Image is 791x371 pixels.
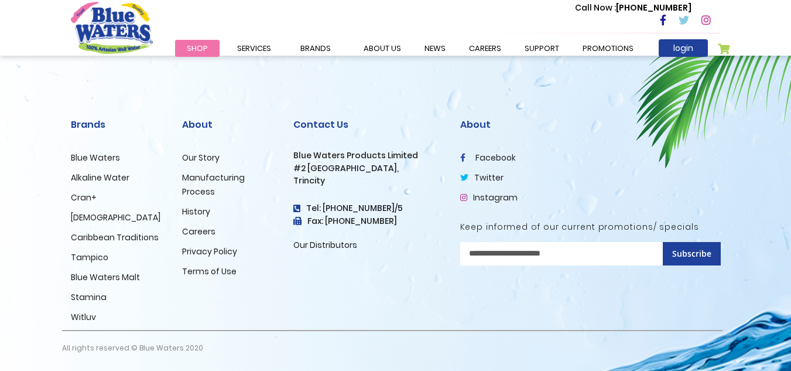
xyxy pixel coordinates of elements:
a: Privacy Policy [182,246,237,257]
a: store logo [71,2,153,53]
a: support [513,40,571,57]
a: Manufacturing Process [182,172,245,198]
h2: About [460,119,721,130]
a: Our Story [182,152,220,164]
a: Our Distributors [293,239,357,251]
a: Caribbean Traditions [71,232,159,243]
h4: Tel: [PHONE_NUMBER]/5 [293,203,443,213]
a: Blue Waters Malt [71,271,140,283]
a: careers [457,40,513,57]
a: Stamina [71,291,107,303]
a: Promotions [571,40,645,57]
a: login [659,39,708,57]
a: facebook [460,152,516,164]
a: News [413,40,457,57]
a: about us [352,40,413,57]
a: Terms of Use [182,266,237,277]
h3: #2 [GEOGRAPHIC_DATA], [293,164,443,173]
span: Services [237,43,271,54]
button: Subscribe [663,242,721,266]
a: History [182,206,210,217]
a: [DEMOGRAPHIC_DATA] [71,212,160,223]
span: Shop [187,43,208,54]
a: Alkaline Water [71,172,129,183]
p: All rights reserved © Blue Waters 2020 [62,331,203,365]
span: Brands [300,43,331,54]
a: Careers [182,226,215,237]
h2: Contact Us [293,119,443,130]
h2: Brands [71,119,165,130]
p: [PHONE_NUMBER] [575,2,691,14]
a: Cran+ [71,192,97,203]
h2: About [182,119,276,130]
a: Tampico [71,251,108,263]
a: Witluv [71,311,96,323]
a: twitter [460,172,504,183]
h3: Blue Waters Products Limited [293,151,443,161]
a: Blue Waters [71,152,120,164]
h3: Fax: [PHONE_NUMBER] [293,216,443,226]
h3: Trincity [293,176,443,186]
h5: Keep informed of our current promotions/ specials [460,222,721,232]
span: Call Now : [575,2,616,13]
a: Instagram [460,192,518,203]
span: Subscribe [672,248,711,259]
